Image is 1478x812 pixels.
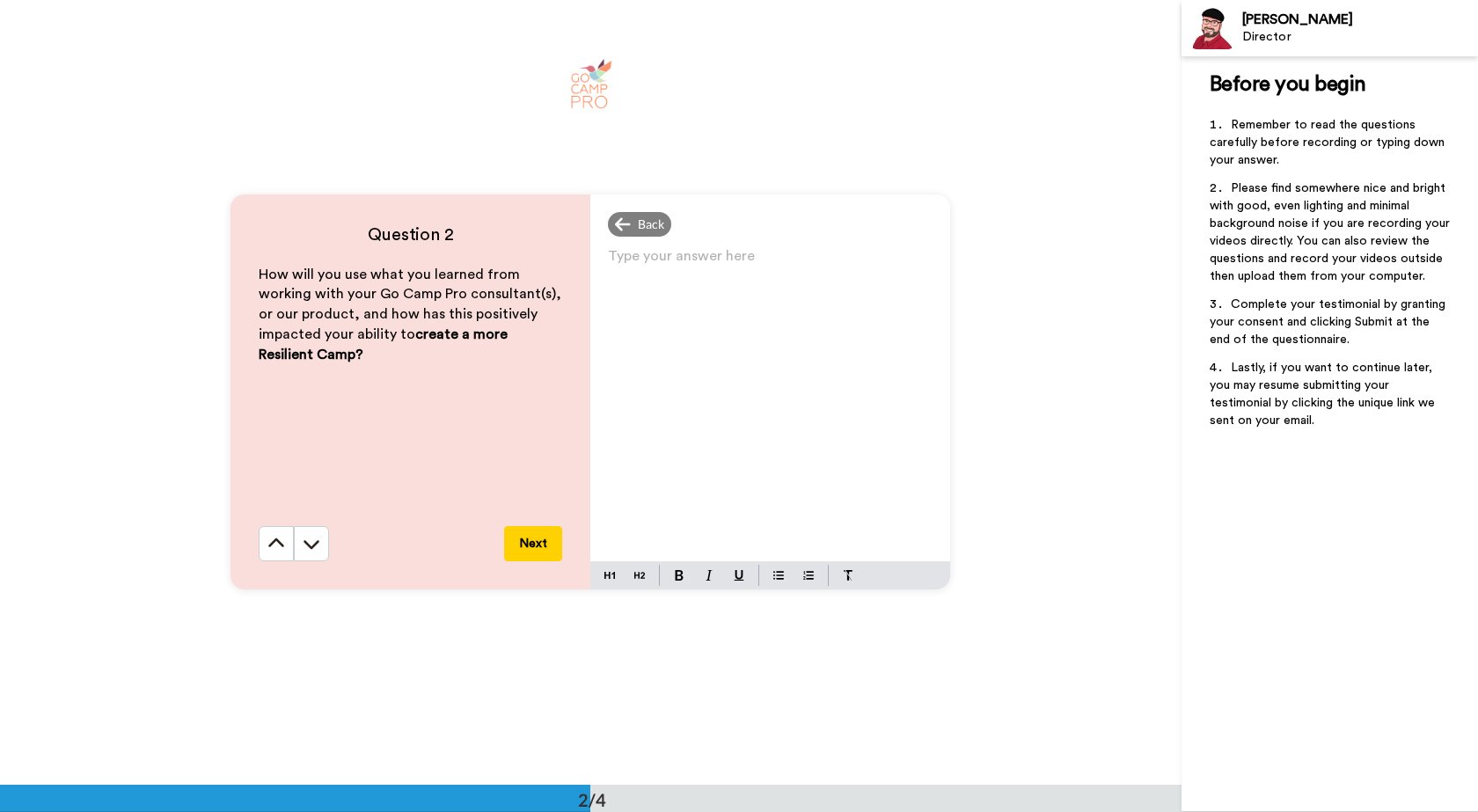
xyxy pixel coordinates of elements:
span: Remember to read the questions carefully before recording or typing down your answer. [1210,119,1448,166]
span: Please find somewhere nice and bright with good, even lighting and minimal background noise if yo... [1210,182,1453,282]
div: [PERSON_NAME] [1242,11,1477,28]
img: underline-mark.svg [734,570,744,581]
img: bold-mark.svg [675,570,684,581]
img: bulleted-block.svg [773,568,784,582]
h4: Question 2 [259,223,562,247]
img: clear-format.svg [843,570,853,581]
img: heading-two-block.svg [634,568,645,582]
button: Next [504,526,562,561]
span: How will you use what you learned from working with your Go Camp Pro consultant(s), or our produc... [259,267,565,342]
div: Director [1242,30,1477,45]
img: heading-one-block.svg [604,568,615,582]
span: Lastly, if you want to continue later, you may resume submitting your testimonial by clicking the... [1210,362,1438,427]
span: Complete your testimonial by granting your consent and clicking Submit at the end of the question... [1210,298,1449,346]
span: create a more Resilient Camp? [259,327,511,362]
img: numbered-block.svg [803,568,814,582]
span: Back [638,216,664,233]
img: italic-mark.svg [706,570,713,581]
span: Before you begin [1210,74,1365,95]
div: 2/4 [550,787,634,812]
div: Back [608,212,671,237]
img: Profile Image [1191,7,1233,49]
